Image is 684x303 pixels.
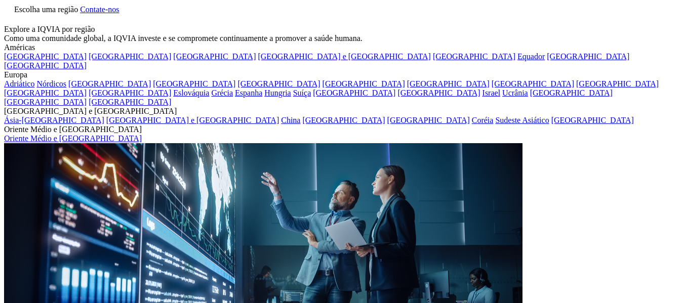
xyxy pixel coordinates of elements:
a: Coréia [472,116,494,124]
a: [GEOGRAPHIC_DATA] [4,52,87,61]
a: [GEOGRAPHIC_DATA] [153,79,235,88]
a: Hungria [264,89,291,97]
a: [GEOGRAPHIC_DATA] [492,79,574,88]
a: [GEOGRAPHIC_DATA] [4,61,87,70]
font: Europa [4,70,27,79]
a: [GEOGRAPHIC_DATA] [4,98,87,106]
a: Equador [517,52,545,61]
a: [GEOGRAPHIC_DATA] [397,89,480,97]
a: [GEOGRAPHIC_DATA] [173,52,256,61]
font: Explore a IQVIA por região [4,25,95,33]
a: [GEOGRAPHIC_DATA] [323,79,405,88]
a: [GEOGRAPHIC_DATA] [547,52,629,61]
font: [GEOGRAPHIC_DATA] e [GEOGRAPHIC_DATA] [4,107,177,115]
font: Como uma comunidade global, a IQVIA investe e se compromete continuamente a promover a saúde humana. [4,34,363,42]
a: [GEOGRAPHIC_DATA] [302,116,385,124]
a: [GEOGRAPHIC_DATA] [576,79,659,88]
font: Américas [4,43,35,52]
a: Israel [482,89,501,97]
a: [GEOGRAPHIC_DATA] e [GEOGRAPHIC_DATA] [258,52,430,61]
a: [GEOGRAPHIC_DATA] [433,52,515,61]
a: [GEOGRAPHIC_DATA] [530,89,613,97]
a: Suíça [293,89,311,97]
a: [GEOGRAPHIC_DATA] e [GEOGRAPHIC_DATA] [106,116,279,124]
a: Eslováquia [173,89,209,97]
a: [GEOGRAPHIC_DATA] [407,79,490,88]
a: [GEOGRAPHIC_DATA] [237,79,320,88]
a: Contate-nos [80,5,119,14]
a: Sudeste Asiático [495,116,549,124]
a: Adriático [4,79,34,88]
a: China [281,116,300,124]
a: Espanha [235,89,262,97]
a: Oriente Médio e [GEOGRAPHIC_DATA] [4,134,142,143]
a: Ásia-[GEOGRAPHIC_DATA] [4,116,104,124]
a: [GEOGRAPHIC_DATA] [89,52,171,61]
a: [GEOGRAPHIC_DATA] [313,89,395,97]
font: Oriente Médio e [GEOGRAPHIC_DATA] [4,125,142,134]
font: Escolha uma região [14,5,78,14]
a: [GEOGRAPHIC_DATA] [89,98,171,106]
a: [GEOGRAPHIC_DATA] [387,116,470,124]
a: [GEOGRAPHIC_DATA] [4,89,87,97]
a: [GEOGRAPHIC_DATA] [68,79,151,88]
a: [GEOGRAPHIC_DATA] [89,89,171,97]
a: Nórdicos [36,79,66,88]
a: Grécia [211,89,233,97]
a: Ucrânia [502,89,528,97]
a: [GEOGRAPHIC_DATA] [551,116,634,124]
